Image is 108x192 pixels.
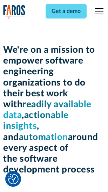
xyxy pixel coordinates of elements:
h1: We're on a mission to empower software engineering organizations to do their best work with , , a... [3,45,105,175]
div: menu [91,3,105,20]
button: Cookie Settings [8,174,19,184]
img: Logo of the analytics and reporting company Faros. [3,5,26,19]
img: Revisit consent button [8,174,19,184]
span: automation [19,133,68,142]
a: Get a demo [46,4,87,19]
span: actionable insights [3,111,69,131]
a: home [3,5,26,19]
span: readily available data [3,100,92,120]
